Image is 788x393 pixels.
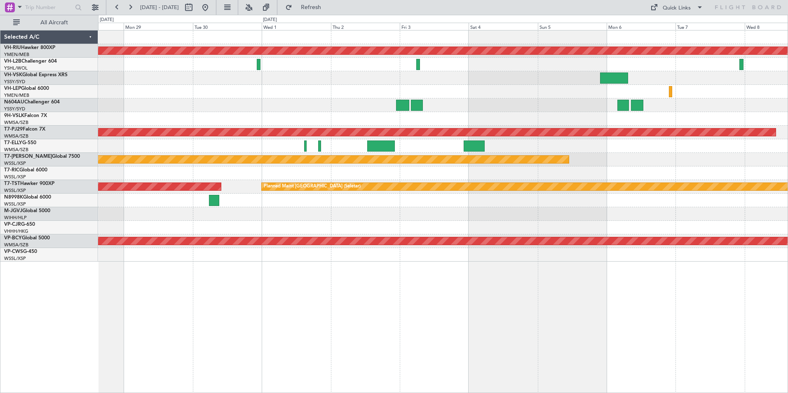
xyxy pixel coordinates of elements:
a: T7-TSTHawker 900XP [4,181,54,186]
div: Tue 7 [675,23,744,30]
a: WSSL/XSP [4,201,26,207]
div: Fri 3 [400,23,469,30]
a: YSSY/SYD [4,106,25,112]
div: Tue 30 [193,23,262,30]
a: T7-PJ29Falcon 7X [4,127,45,132]
a: WSSL/XSP [4,255,26,262]
span: T7-ELLY [4,140,22,145]
a: WMSA/SZB [4,119,28,126]
span: 9H-VSLK [4,113,24,118]
span: T7-[PERSON_NAME] [4,154,52,159]
a: WSSL/XSP [4,174,26,180]
span: T7-PJ29 [4,127,23,132]
span: VP-CWS [4,249,23,254]
a: VH-LEPGlobal 6000 [4,86,49,91]
a: 9H-VSLKFalcon 7X [4,113,47,118]
div: Planned Maint [GEOGRAPHIC_DATA] (Seletar) [264,180,361,193]
a: WMSA/SZB [4,133,28,139]
button: Quick Links [646,1,707,14]
span: [DATE] - [DATE] [140,4,179,11]
span: VH-L2B [4,59,21,64]
span: Refresh [294,5,328,10]
a: WIHH/HLP [4,215,27,221]
span: VP-CJR [4,222,21,227]
a: WMSA/SZB [4,242,28,248]
a: VP-CWSG-450 [4,249,37,254]
a: WSSL/XSP [4,187,26,194]
div: Sat 4 [469,23,537,30]
a: T7-RICGlobal 6000 [4,168,47,173]
span: All Aircraft [21,20,87,26]
span: N8998K [4,195,23,200]
span: VH-VSK [4,73,22,77]
div: Mon 6 [607,23,675,30]
a: M-JGVJGlobal 5000 [4,208,50,213]
a: VP-BCYGlobal 5000 [4,236,50,241]
span: VH-RIU [4,45,21,50]
span: M-JGVJ [4,208,22,213]
a: YMEN/MEB [4,51,29,58]
a: YSSY/SYD [4,79,25,85]
a: N8998KGlobal 6000 [4,195,51,200]
div: Thu 2 [331,23,400,30]
a: YSHL/WOL [4,65,28,71]
a: WSSL/XSP [4,160,26,166]
a: VHHH/HKG [4,228,28,234]
a: T7-[PERSON_NAME]Global 7500 [4,154,80,159]
span: T7-TST [4,181,20,186]
a: VP-CJRG-650 [4,222,35,227]
button: All Aircraft [9,16,89,29]
a: VH-VSKGlobal Express XRS [4,73,68,77]
span: T7-RIC [4,168,19,173]
a: VH-RIUHawker 800XP [4,45,55,50]
a: N604AUChallenger 604 [4,100,60,105]
span: N604AU [4,100,24,105]
div: Wed 1 [262,23,331,30]
div: [DATE] [263,16,277,23]
div: Sun 5 [538,23,607,30]
div: Mon 29 [124,23,192,30]
span: VH-LEP [4,86,21,91]
button: Refresh [281,1,331,14]
div: Quick Links [663,4,691,12]
a: T7-ELLYG-550 [4,140,36,145]
input: Trip Number [25,1,73,14]
div: [DATE] [100,16,114,23]
a: VH-L2BChallenger 604 [4,59,57,64]
a: YMEN/MEB [4,92,29,98]
a: WMSA/SZB [4,147,28,153]
span: VP-BCY [4,236,22,241]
